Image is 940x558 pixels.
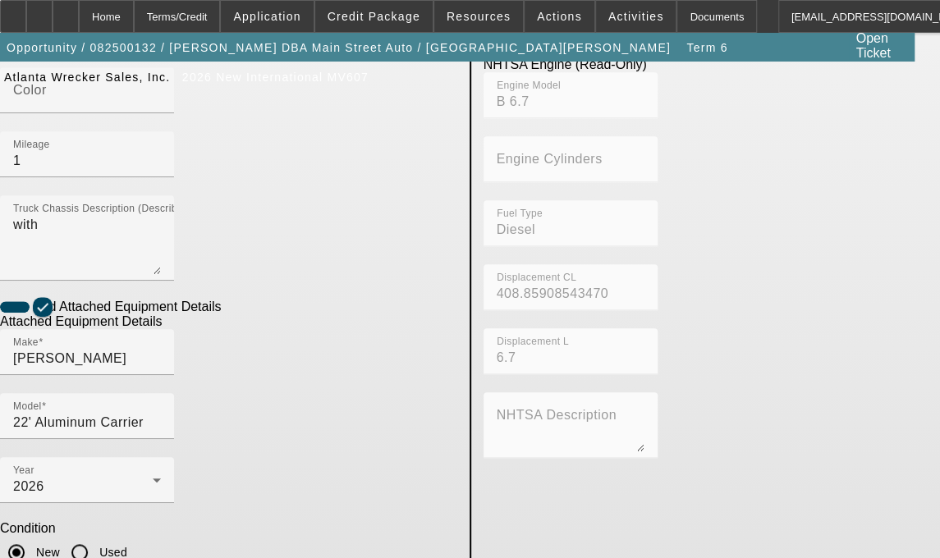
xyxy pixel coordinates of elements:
[681,33,733,62] button: Term 6
[686,41,727,54] span: Term 6
[13,464,34,475] mat-label: Year
[13,479,44,493] span: 2026
[537,10,582,23] span: Actions
[13,139,50,149] mat-label: Mileage
[221,1,313,32] button: Application
[608,10,664,23] span: Activities
[525,1,594,32] button: Actions
[233,10,300,23] span: Application
[182,71,369,84] span: 2026 New International MV607
[328,10,420,23] span: Credit Package
[30,300,221,314] label: Add Attached Equipment Details
[849,25,913,67] a: Open Ticket
[497,408,617,422] mat-label: NHTSA Description
[13,400,42,411] mat-label: Model
[497,80,561,90] mat-label: Engine Model
[178,62,373,92] button: 2026 New International MV607
[596,1,676,32] button: Activities
[497,336,569,346] mat-label: Displacement L
[447,10,511,23] span: Resources
[434,1,523,32] button: Resources
[497,272,576,282] mat-label: Displacement CL
[13,203,291,213] mat-label: Truck Chassis Description (Describe the truck chassis only)
[315,1,433,32] button: Credit Package
[497,208,543,218] mat-label: Fuel Type
[497,152,603,166] mat-label: Engine Cylinders
[7,41,671,54] span: Opportunity / 082500132 / [PERSON_NAME] DBA Main Street Auto / [GEOGRAPHIC_DATA][PERSON_NAME]
[4,71,170,84] span: Atlanta Wrecker Sales, Inc.
[13,336,39,347] mat-label: Make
